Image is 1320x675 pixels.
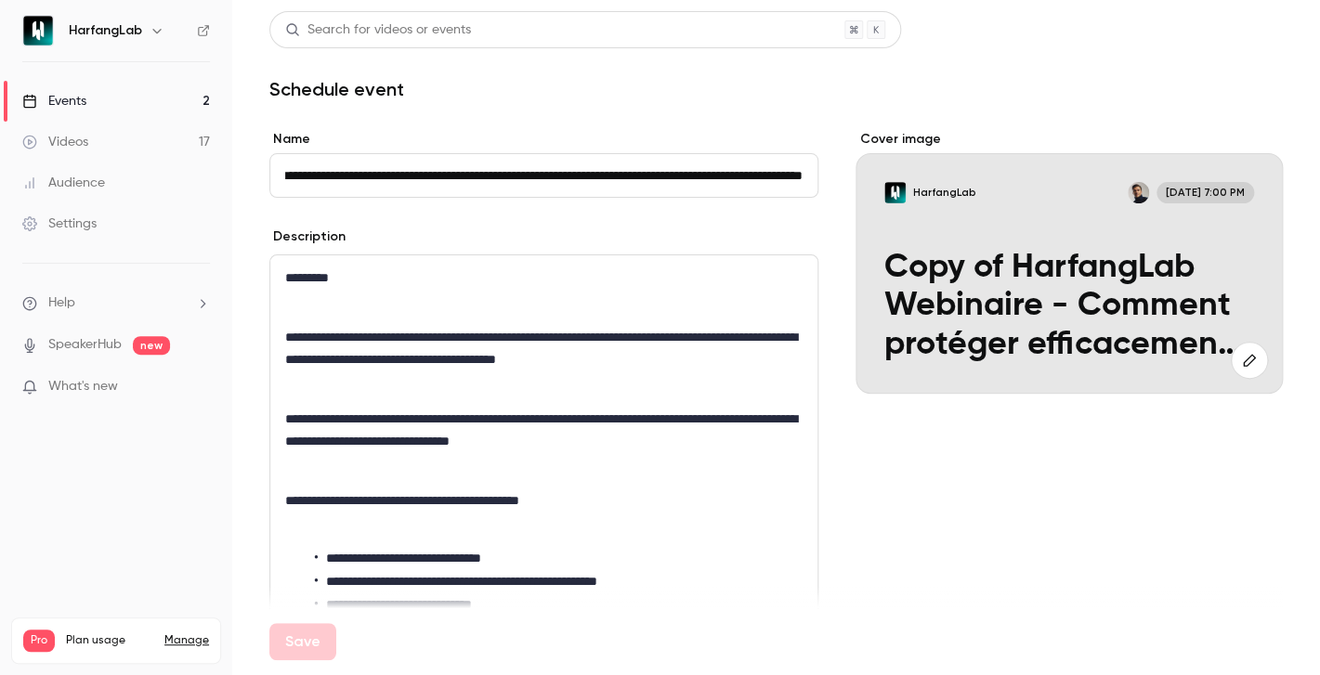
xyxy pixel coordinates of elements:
[23,630,55,652] span: Pro
[48,377,118,396] span: What's new
[856,130,1283,149] label: Cover image
[913,186,976,201] p: HarfangLab
[884,182,906,203] img: Copy of HarfangLab Webinaire - Comment protéger efficacement l’enseignement supérieur contre les ...
[188,379,210,396] iframe: Noticeable Trigger
[69,21,142,40] h6: HarfangLab
[23,16,53,45] img: HarfangLab
[48,293,75,313] span: Help
[269,227,346,246] label: Description
[22,293,210,313] li: help-dropdown-opener
[22,214,97,233] div: Settings
[48,335,122,355] a: SpeakerHub
[22,174,105,192] div: Audience
[22,133,88,151] div: Videos
[66,633,153,648] span: Plan usage
[269,130,818,149] label: Name
[133,336,170,355] span: new
[1128,182,1149,203] img: Florian Le Roux
[164,633,209,648] a: Manage
[22,92,86,110] div: Events
[884,249,1254,365] p: Copy of HarfangLab Webinaire - Comment protéger efficacement l’enseignement supérieur contre les ...
[1157,182,1254,203] span: [DATE] 7:00 PM
[269,78,1283,100] h1: Schedule event
[285,20,471,40] div: Search for videos or events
